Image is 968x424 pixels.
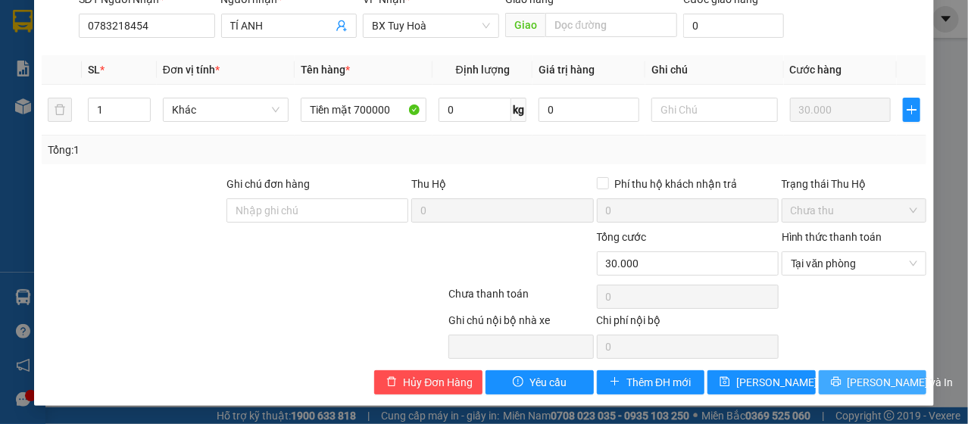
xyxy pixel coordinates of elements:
div: Chưa thanh toán [447,285,595,312]
span: BX Tuy Hoà [372,14,490,37]
span: Đơn vị tính [163,64,220,76]
input: Cước giao hàng [683,14,784,38]
span: Khác [172,98,279,121]
input: 0 [790,98,891,122]
span: plus [904,104,920,116]
input: Ghi Chú [651,98,777,122]
span: Giá trị hàng [539,64,595,76]
span: Tổng cước [597,231,647,243]
span: kg [511,98,526,122]
button: plus [903,98,920,122]
span: [PERSON_NAME] và In [848,374,954,391]
button: delete [48,98,72,122]
span: Yêu cầu [529,374,567,391]
div: Tổng: 1 [48,142,375,158]
span: Định lượng [456,64,510,76]
span: plus [610,376,620,388]
button: exclamation-circleYêu cầu [486,370,594,394]
span: Chưa thu [791,199,917,222]
span: exclamation-circle [513,376,523,388]
span: SL [88,64,100,76]
span: Tên hàng [301,64,350,76]
label: Hình thức thanh toán [782,231,882,243]
label: Ghi chú đơn hàng [226,178,310,190]
input: VD: Bàn, Ghế [301,98,426,122]
span: Thêm ĐH mới [626,374,691,391]
input: Ghi chú đơn hàng [226,198,408,223]
span: [PERSON_NAME] đổi [736,374,834,391]
input: Dọc đường [545,13,677,37]
span: user-add [336,20,348,32]
span: Thu Hộ [411,178,446,190]
span: save [720,376,730,388]
span: Phí thu hộ khách nhận trả [609,176,744,192]
span: printer [831,376,842,388]
button: deleteHủy Đơn Hàng [374,370,482,394]
button: printer[PERSON_NAME] và In [819,370,927,394]
button: save[PERSON_NAME] đổi [707,370,816,394]
div: Chi phí nội bộ [597,312,779,335]
span: Giao [505,13,545,37]
div: Ghi chú nội bộ nhà xe [448,312,593,335]
span: delete [386,376,397,388]
th: Ghi chú [645,55,783,85]
button: plusThêm ĐH mới [597,370,705,394]
span: Tại văn phòng [791,252,917,275]
span: Cước hàng [790,64,842,76]
div: Trạng thái Thu Hộ [782,176,926,192]
span: Hủy Đơn Hàng [403,374,473,391]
